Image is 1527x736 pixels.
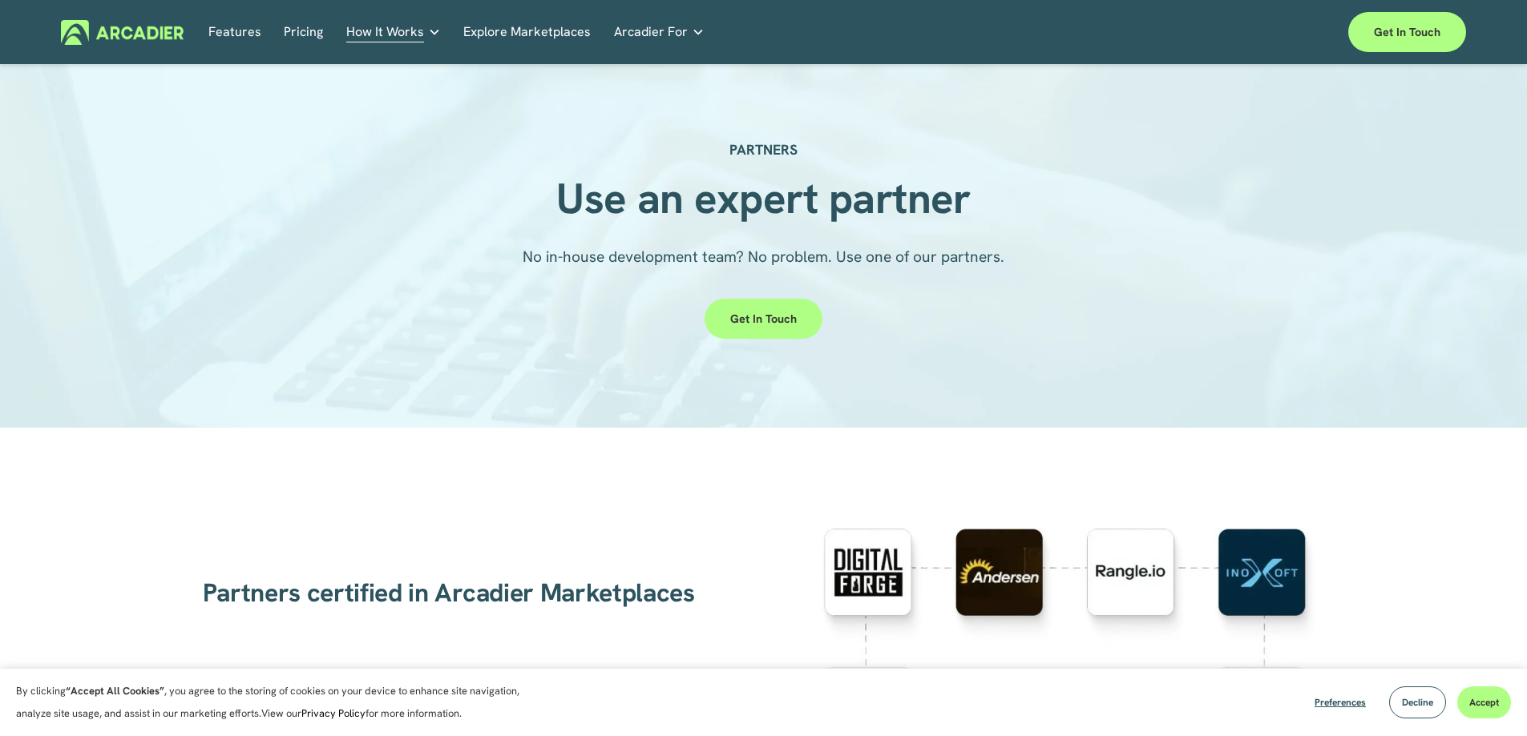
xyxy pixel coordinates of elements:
[66,684,164,698] strong: “Accept All Cookies”
[523,247,1004,267] span: No in-house development team? No problem. Use one of our partners.
[705,299,822,339] a: Get in touch
[556,171,971,226] strong: Use an expert partner
[1457,686,1511,718] button: Accept
[463,20,591,45] a: Explore Marketplaces
[614,21,688,43] span: Arcadier For
[346,21,424,43] span: How It Works
[346,20,441,45] a: folder dropdown
[284,20,323,45] a: Pricing
[1469,696,1499,709] span: Accept
[729,140,798,159] strong: PARTNERS
[301,706,366,720] a: Privacy Policy
[61,20,184,45] img: Arcadier
[1315,696,1366,709] span: Preferences
[1389,686,1446,718] button: Decline
[1402,696,1433,709] span: Decline
[1348,12,1466,52] a: Get in touch
[208,20,261,45] a: Features
[203,576,695,609] span: Partners certified in Arcadier Marketplaces
[614,20,705,45] a: folder dropdown
[16,680,537,725] p: By clicking , you agree to the storing of cookies on your device to enhance site navigation, anal...
[1303,686,1378,718] button: Preferences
